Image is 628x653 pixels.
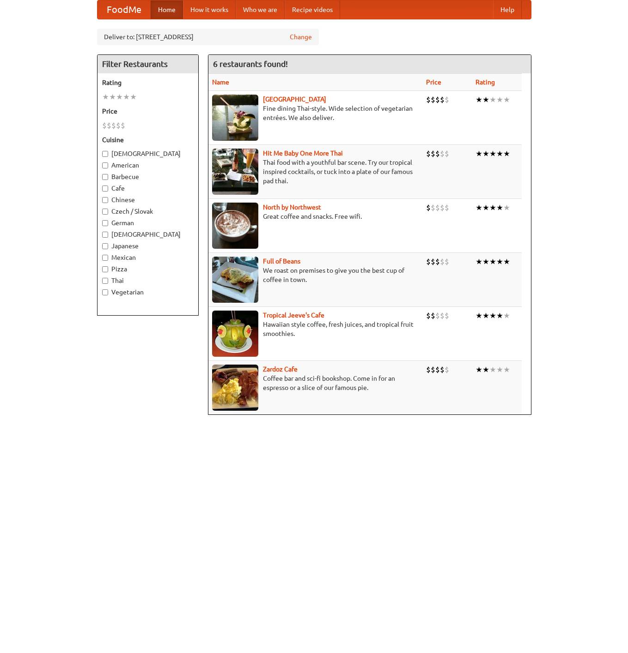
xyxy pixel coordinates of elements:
h5: Cuisine [102,135,194,144]
input: Barbecue [102,174,108,180]
label: German [102,218,194,228]
label: Japanese [102,241,194,251]
li: $ [445,203,449,213]
li: ★ [102,92,109,102]
li: ★ [476,257,482,267]
a: [GEOGRAPHIC_DATA] [263,96,326,103]
input: Thai [102,278,108,284]
li: $ [431,203,435,213]
label: Mexican [102,253,194,262]
li: $ [121,120,125,131]
img: babythai.jpg [212,149,258,195]
li: ★ [489,257,496,267]
li: ★ [476,203,482,213]
li: ★ [482,365,489,375]
label: [DEMOGRAPHIC_DATA] [102,149,194,158]
li: ★ [476,365,482,375]
li: ★ [476,311,482,321]
img: jeeves.jpg [212,311,258,357]
li: $ [102,120,107,131]
li: $ [445,149,449,159]
li: $ [431,365,435,375]
li: ★ [489,203,496,213]
li: $ [440,311,445,321]
li: ★ [496,257,503,267]
li: ★ [130,92,137,102]
li: ★ [489,311,496,321]
li: ★ [503,311,510,321]
label: Thai [102,276,194,285]
li: ★ [503,365,510,375]
div: Deliver to: [STREET_ADDRESS] [97,29,319,45]
li: ★ [482,203,489,213]
li: ★ [123,92,130,102]
li: $ [435,95,440,105]
li: $ [445,257,449,267]
label: Chinese [102,195,194,204]
li: $ [426,149,431,159]
a: Help [493,0,522,19]
a: Name [212,78,229,86]
li: $ [426,95,431,105]
li: $ [435,149,440,159]
li: $ [435,311,440,321]
img: zardoz.jpg [212,365,258,411]
p: Coffee bar and sci-fi bookshop. Come in for an espresso or a slice of our famous pie. [212,374,419,392]
li: $ [440,257,445,267]
h5: Rating [102,78,194,87]
li: ★ [476,95,482,105]
li: ★ [482,149,489,159]
li: ★ [496,203,503,213]
ng-pluralize: 6 restaurants found! [213,60,288,68]
label: Vegetarian [102,288,194,297]
h4: Filter Restaurants [98,55,198,73]
label: Cafe [102,184,194,193]
input: [DEMOGRAPHIC_DATA] [102,232,108,238]
a: Tropical Jeeve's Cafe [263,312,324,319]
li: $ [116,120,121,131]
li: ★ [489,95,496,105]
li: ★ [489,365,496,375]
p: Fine dining Thai-style. Wide selection of vegetarian entrées. We also deliver. [212,104,419,122]
li: $ [445,95,449,105]
li: $ [440,149,445,159]
a: Hit Me Baby One More Thai [263,150,343,157]
a: Price [426,78,441,86]
p: Great coffee and snacks. Free wifi. [212,212,419,221]
li: ★ [503,203,510,213]
a: Who we are [236,0,285,19]
a: Change [290,32,312,42]
li: ★ [496,365,503,375]
p: Hawaiian style coffee, fresh juices, and tropical fruit smoothies. [212,320,419,338]
li: $ [431,149,435,159]
label: Pizza [102,264,194,274]
li: $ [440,95,445,105]
input: Vegetarian [102,289,108,295]
input: Czech / Slovak [102,209,108,215]
input: [DEMOGRAPHIC_DATA] [102,151,108,157]
label: Czech / Slovak [102,207,194,216]
li: $ [426,311,431,321]
li: $ [431,257,435,267]
p: Thai food with a youthful bar scene. Try our tropical inspired cocktails, or tuck into a plate of... [212,158,419,186]
a: How it works [183,0,236,19]
li: $ [107,120,111,131]
b: North by Northwest [263,204,321,211]
li: $ [435,365,440,375]
li: ★ [496,149,503,159]
a: FoodMe [98,0,151,19]
li: ★ [482,95,489,105]
input: Cafe [102,186,108,192]
a: Rating [476,78,495,86]
li: $ [431,311,435,321]
a: Zardoz Cafe [263,365,298,373]
img: satay.jpg [212,95,258,141]
li: ★ [503,149,510,159]
li: $ [440,203,445,213]
img: north.jpg [212,203,258,249]
li: ★ [116,92,123,102]
li: ★ [476,149,482,159]
input: American [102,162,108,168]
li: $ [426,365,431,375]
